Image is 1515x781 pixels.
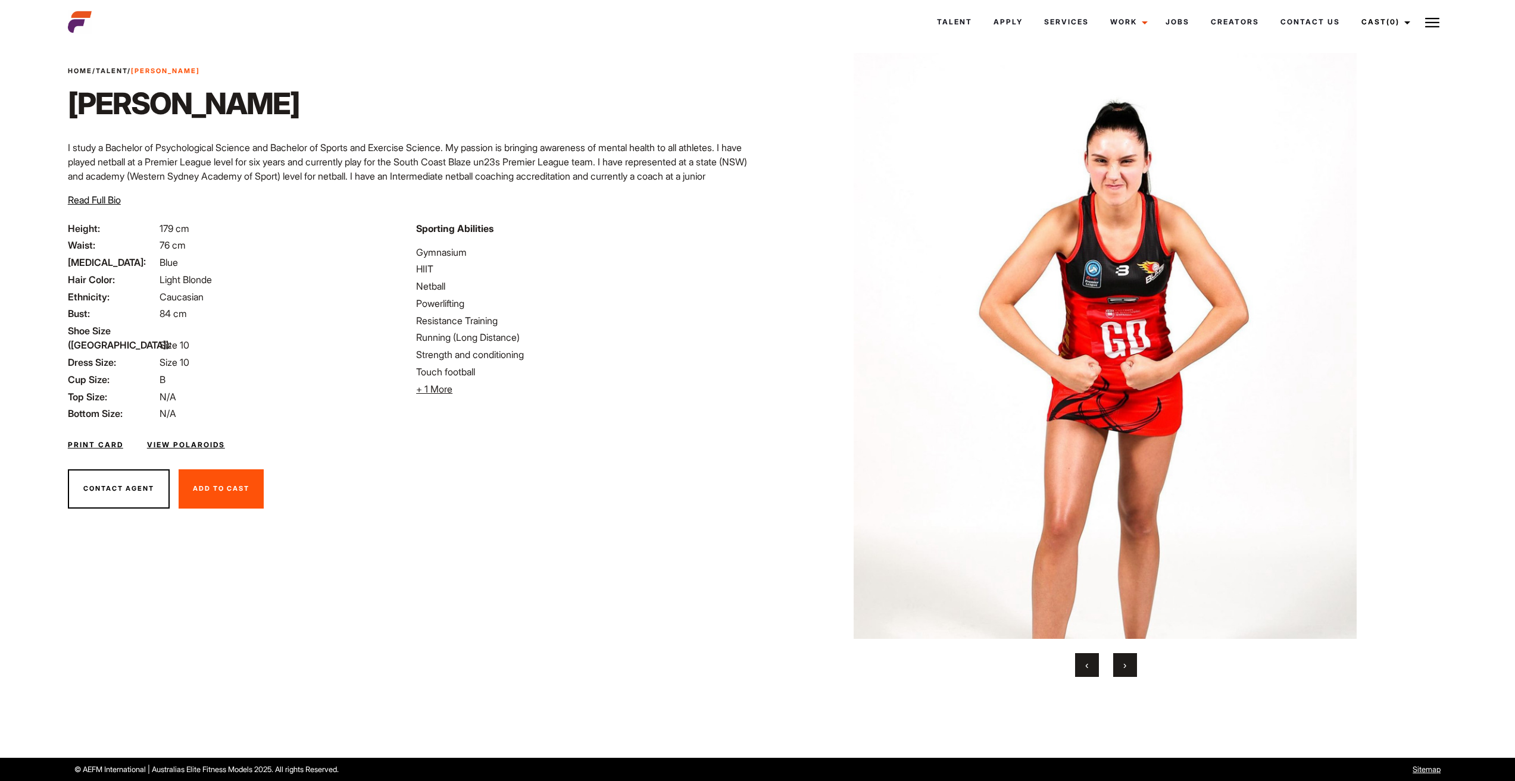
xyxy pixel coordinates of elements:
[160,239,186,251] span: 76 cm
[926,6,983,38] a: Talent
[983,6,1033,38] a: Apply
[74,764,866,775] p: © AEFM International | Australias Elite Fitness Models 2025. All rights Reserved.
[68,306,157,321] span: Bust:
[68,324,157,352] span: Shoe Size ([GEOGRAPHIC_DATA]):
[68,193,121,207] button: Read Full Bio
[68,355,157,369] span: Dress Size:
[416,365,750,379] li: Touch football
[68,469,170,509] button: Contact Agent
[68,440,123,450] a: Print Card
[160,339,189,351] span: Size 10
[147,440,225,450] a: View Polaroids
[179,469,264,509] button: Add To Cast
[1270,6,1351,38] a: Contact Us
[68,10,92,34] img: cropped-aefm-brand-fav-22-square.png
[416,262,750,276] li: HIIT
[1413,765,1441,774] a: Sitemap
[416,313,750,328] li: Resistance Training
[416,222,493,234] strong: Sporting Abilities
[160,274,212,286] span: Light Blonde
[1033,6,1099,38] a: Services
[68,406,157,421] span: Bottom Size:
[160,356,189,368] span: Size 10
[68,66,200,76] span: / /
[160,256,178,268] span: Blue
[416,330,750,344] li: Running (Long Distance)
[1386,17,1400,26] span: (0)
[416,347,750,362] li: Strength and conditioning
[68,238,157,252] span: Waist:
[1123,659,1126,671] span: Next
[68,67,92,75] a: Home
[1085,659,1088,671] span: Previous
[96,67,127,75] a: Talent
[68,390,157,404] span: Top Size:
[68,272,157,287] span: Hair Color:
[68,255,157,269] span: [MEDICAL_DATA]:
[1351,6,1417,38] a: Cast(0)
[160,291,204,303] span: Caucasian
[1425,15,1439,30] img: Burger icon
[68,194,121,206] span: Read Full Bio
[68,372,157,387] span: Cup Size:
[68,86,299,121] h1: [PERSON_NAME]
[416,383,452,395] span: + 1 More
[68,140,751,197] p: I study a Bachelor of Psychological Science and Bachelor of Sports and Exercise Science. My passi...
[1200,6,1270,38] a: Creators
[160,308,187,319] span: 84 cm
[193,484,249,493] span: Add To Cast
[416,296,750,310] li: Powerlifting
[160,374,165,385] span: B
[68,290,157,304] span: Ethnicity:
[160,222,189,234] span: 179 cm
[1155,6,1200,38] a: Jobs
[416,245,750,259] li: Gymnasium
[68,221,157,236] span: Height:
[160,391,176,403] span: N/A
[416,279,750,293] li: Netball
[131,67,200,75] strong: [PERSON_NAME]
[160,407,176,419] span: N/A
[1099,6,1155,38] a: Work
[785,53,1425,639] img: original A3F4B33A B69C 46D1 8720 23A505C754A5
